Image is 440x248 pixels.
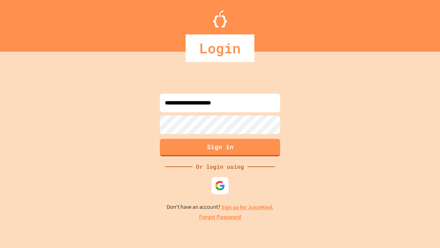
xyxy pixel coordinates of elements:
div: Login [186,34,254,62]
a: Sign up for JuiceMind. [221,204,274,211]
img: google-icon.svg [215,180,225,191]
a: Forgot Password [199,213,241,221]
div: Or login using [192,163,247,171]
iframe: chat widget [411,220,433,241]
img: Logo.svg [213,10,227,28]
p: Don't have an account? [167,203,274,211]
button: Sign in [160,139,280,156]
iframe: chat widget [383,190,433,220]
